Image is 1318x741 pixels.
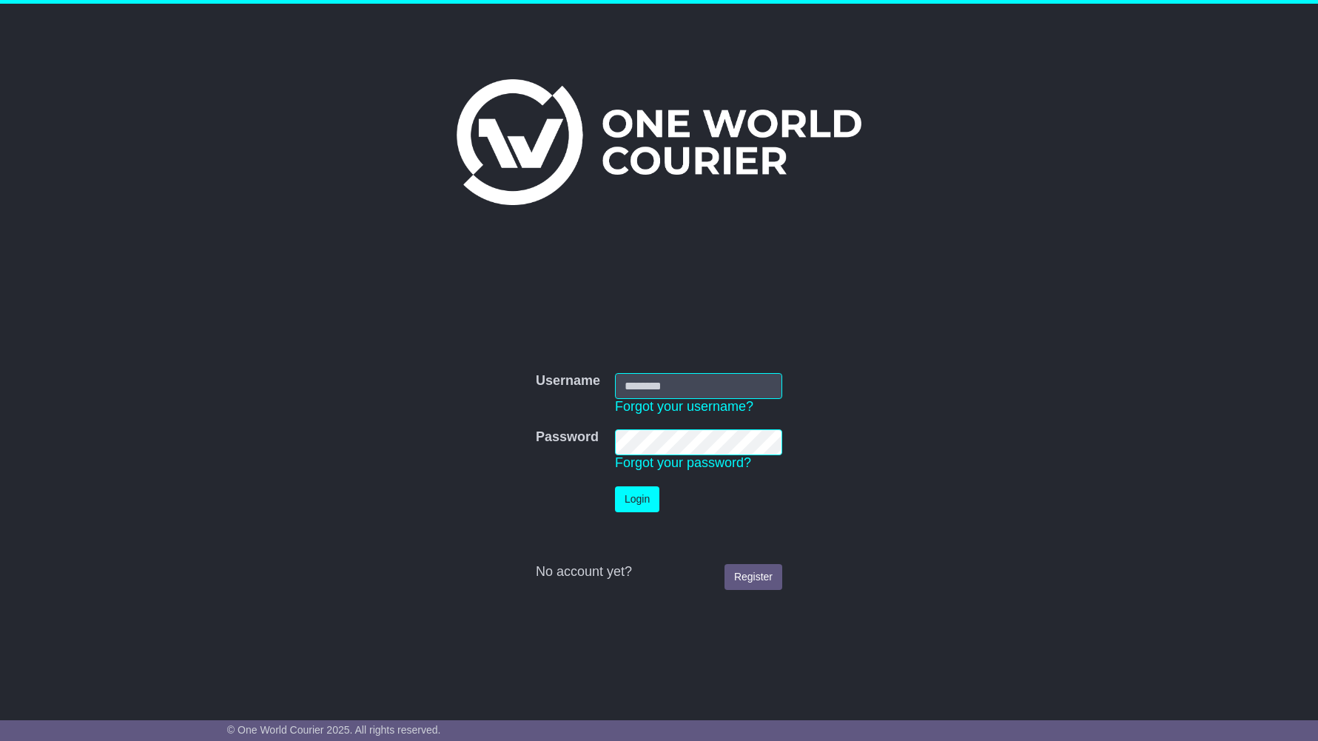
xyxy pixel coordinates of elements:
img: One World [457,79,861,205]
a: Forgot your username? [615,399,753,414]
a: Register [724,564,782,590]
label: Password [536,429,599,446]
div: No account yet? [536,564,782,580]
a: Forgot your password? [615,455,751,470]
label: Username [536,373,600,389]
span: © One World Courier 2025. All rights reserved. [227,724,441,736]
button: Login [615,486,659,512]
